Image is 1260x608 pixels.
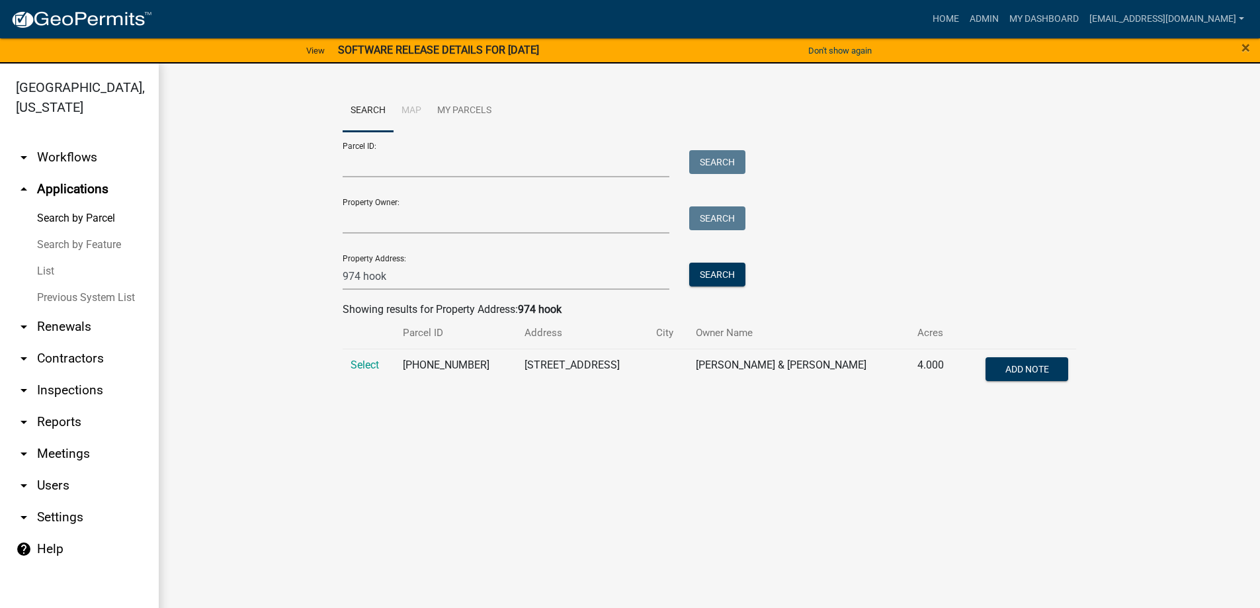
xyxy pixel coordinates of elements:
th: Parcel ID [395,318,517,349]
i: arrow_drop_down [16,478,32,494]
i: arrow_drop_down [16,351,32,367]
th: Address [517,318,648,349]
button: Search [689,263,745,286]
td: [STREET_ADDRESS] [517,349,648,392]
th: Acres [909,318,960,349]
div: Showing results for Property Address: [343,302,1077,318]
td: 4.000 [909,349,960,392]
span: Add Note [1005,363,1049,374]
i: arrow_drop_up [16,181,32,197]
a: [EMAIL_ADDRESS][DOMAIN_NAME] [1084,7,1249,32]
i: help [16,541,32,557]
i: arrow_drop_down [16,414,32,430]
button: Search [689,150,745,174]
a: Home [927,7,964,32]
a: Search [343,90,394,132]
i: arrow_drop_down [16,446,32,462]
td: [PHONE_NUMBER] [395,349,517,392]
a: My Parcels [429,90,499,132]
th: Owner Name [688,318,909,349]
i: arrow_drop_down [16,509,32,525]
i: arrow_drop_down [16,319,32,335]
button: Don't show again [803,40,877,62]
strong: 974 hook [518,303,562,316]
i: arrow_drop_down [16,150,32,165]
strong: SOFTWARE RELEASE DETAILS FOR [DATE] [338,44,539,56]
button: Close [1241,40,1250,56]
a: View [301,40,330,62]
button: Add Note [986,357,1068,381]
i: arrow_drop_down [16,382,32,398]
a: Select [351,359,379,371]
a: My Dashboard [1004,7,1084,32]
a: Admin [964,7,1004,32]
span: × [1241,38,1250,57]
td: [PERSON_NAME] & [PERSON_NAME] [688,349,909,392]
th: City [648,318,687,349]
button: Search [689,206,745,230]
